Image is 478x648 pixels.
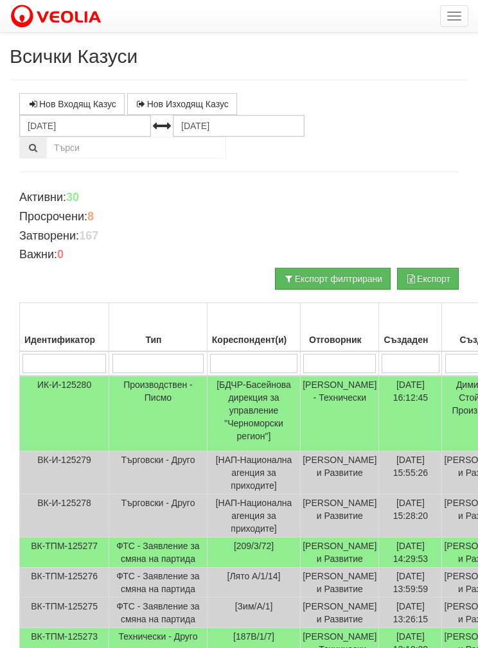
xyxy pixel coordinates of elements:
h4: Активни: [19,191,459,204]
span: [187В/1/7] [233,631,274,642]
td: [PERSON_NAME] - Технически [301,376,379,451]
td: Търговски - Друго [109,495,208,538]
td: Търговски - Друго [109,451,208,495]
td: [PERSON_NAME] и Развитие [301,538,379,568]
div: Идентификатор [22,331,107,349]
td: [DATE] 15:28:20 [379,495,442,538]
th: Отговорник: No sort applied, activate to apply an ascending sort [301,303,379,352]
td: ВК-ТПМ-125277 [20,538,109,568]
span: [209/3/72] [234,541,274,551]
h4: Важни: [19,249,459,261]
div: Създаден [381,331,439,349]
td: [DATE] 13:59:59 [379,568,442,598]
th: Кореспондент(и): No sort applied, activate to apply an ascending sort [207,303,300,352]
td: Производствен - Писмо [109,376,208,451]
span: [НАП-Национална агенция за приходите] [216,455,292,491]
button: Експорт [397,268,459,290]
td: ФТС - Заявление за смяна на партида [109,598,208,628]
td: ФТС - Заявление за смяна на партида [109,568,208,598]
td: [PERSON_NAME] и Развитие [301,568,379,598]
span: [БДЧР-Басейнова дирекция за управление "Черноморски регион"] [217,380,291,441]
a: Нов Изходящ Казус [127,93,237,115]
span: [Лято А/1/14] [227,571,281,581]
td: [DATE] 16:12:45 [379,376,442,451]
span: [НАП-Национална агенция за приходите] [216,498,292,534]
td: ВК-ТПМ-125276 [20,568,109,598]
img: VeoliaLogo.png [10,3,107,30]
h2: Всички Казуси [10,46,468,67]
input: Търсене по Идентификатор, Бл/Вх/Ап, Тип, Описание, Моб. Номер, Имейл, Файл, Коментар, [46,137,226,159]
b: 0 [57,248,64,261]
button: Експорт филтрирани [275,268,391,290]
td: [PERSON_NAME] и Развитие [301,598,379,628]
td: ВК-И-125279 [20,451,109,495]
th: Създаден: No sort applied, activate to apply an ascending sort [379,303,442,352]
td: ФТС - Заявление за смяна на партида [109,538,208,568]
b: 8 [87,210,94,223]
td: [PERSON_NAME] и Развитие [301,495,379,538]
div: Кореспондент(и) [209,331,298,349]
td: [DATE] 15:55:26 [379,451,442,495]
td: [PERSON_NAME] и Развитие [301,451,379,495]
div: Тип [111,331,205,349]
b: 167 [79,229,98,242]
span: [Зим/А/1] [235,601,273,611]
th: Тип: No sort applied, activate to apply an ascending sort [109,303,208,352]
b: 30 [66,191,79,204]
td: [DATE] 13:26:15 [379,598,442,628]
td: ВК-ТПМ-125275 [20,598,109,628]
td: ИК-И-125280 [20,376,109,451]
td: ВК-И-125278 [20,495,109,538]
a: Нов Входящ Казус [19,93,125,115]
th: Идентификатор: No sort applied, activate to apply an ascending sort [20,303,109,352]
h4: Просрочени: [19,211,459,223]
td: [DATE] 14:29:53 [379,538,442,568]
div: Отговорник [303,331,376,349]
h4: Затворени: [19,230,459,243]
